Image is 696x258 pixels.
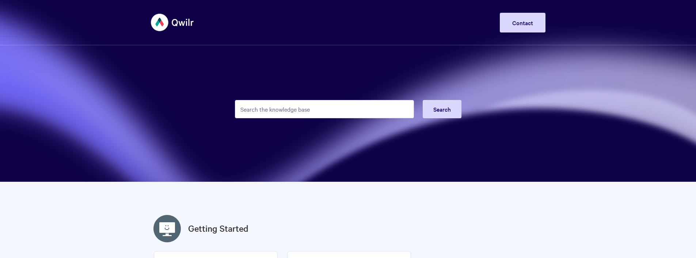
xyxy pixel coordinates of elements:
[188,222,248,235] a: Getting Started
[433,105,451,113] span: Search
[151,9,194,36] img: Qwilr Help Center
[423,100,461,118] button: Search
[235,100,414,118] input: Search the knowledge base
[500,13,545,32] a: Contact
